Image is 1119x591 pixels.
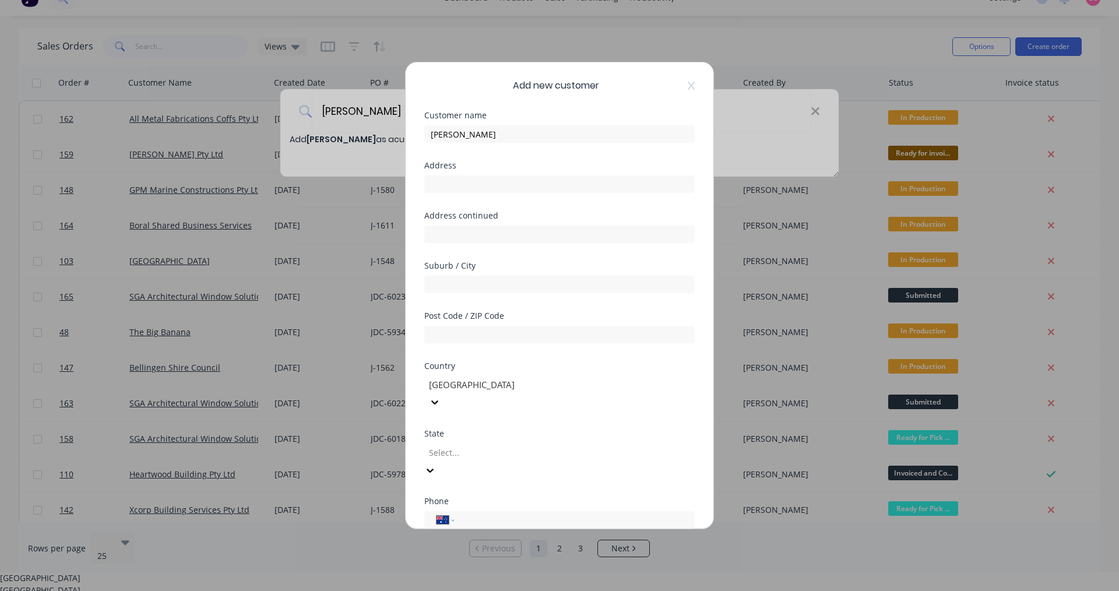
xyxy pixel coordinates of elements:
span: Add new customer [513,79,599,93]
div: Address continued [424,212,695,220]
div: Phone [424,497,695,505]
div: Country [424,362,695,370]
div: Address [424,161,695,170]
div: Customer name [424,111,695,119]
div: State [424,430,695,438]
div: Suburb / City [424,262,695,270]
div: Post Code / ZIP Code [424,312,695,320]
